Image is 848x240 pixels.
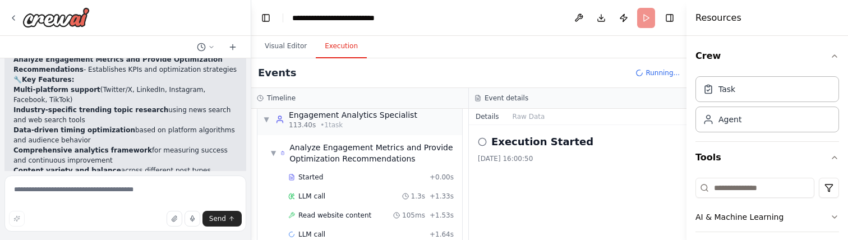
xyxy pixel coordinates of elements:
[271,149,276,158] span: ▼
[167,211,182,227] button: Upload files
[316,35,367,58] button: Execution
[289,109,417,121] div: Engagement Analytics Specialist
[13,167,121,174] strong: Content variety and balance
[695,40,839,72] button: Crew
[13,86,100,94] strong: Multi-platform support
[13,106,168,114] strong: Industry-specific trending topic research
[298,173,323,182] span: Started
[267,94,296,103] h3: Timeline
[718,114,741,125] div: Agent
[695,72,839,141] div: Crew
[298,211,371,220] span: Read website content
[9,211,25,227] button: Improve this prompt
[506,109,552,124] button: Raw Data
[298,230,325,239] span: LLM call
[491,134,593,150] h2: Execution Started
[695,142,839,173] button: Tools
[411,192,425,201] span: 1.3s
[13,145,237,165] li: for measuring success and continuous improvement
[13,165,237,176] li: across different post types
[695,202,839,232] button: AI & Machine Learning
[289,121,316,130] span: 113.40s
[258,65,296,81] h2: Events
[289,142,458,164] span: Analyze Engagement Metrics and Provide Optimization Recommendations
[646,68,680,77] span: Running...
[13,85,237,105] li: (Twitter/X, LinkedIn, Instagram, Facebook, TikTok)
[430,192,454,201] span: + 1.33s
[430,211,454,220] span: + 1.53s
[718,84,735,95] div: Task
[224,40,242,54] button: Start a new chat
[258,10,274,26] button: Hide left sidebar
[695,11,741,25] h4: Resources
[402,211,425,220] span: 105ms
[202,211,242,227] button: Send
[662,10,678,26] button: Hide right sidebar
[13,146,152,154] strong: Comprehensive analytics framework
[22,76,74,84] strong: Key Features:
[192,40,219,54] button: Switch to previous chat
[209,214,226,223] span: Send
[263,115,270,124] span: ▼
[13,126,135,134] strong: Data-driven timing optimization
[320,121,343,130] span: • 1 task
[469,109,506,124] button: Details
[695,211,784,223] div: AI & Machine Learning
[485,94,528,103] h3: Event details
[22,7,90,27] img: Logo
[298,192,325,201] span: LLM call
[430,230,454,239] span: + 1.64s
[256,35,316,58] button: Visual Editor
[185,211,200,227] button: Click to speak your automation idea
[13,125,237,145] li: based on platform algorithms and audience behavior
[292,12,405,24] nav: breadcrumb
[478,154,678,163] div: [DATE] 16:00:50
[13,105,237,125] li: using news search and web search tools
[430,173,454,182] span: + 0.00s
[13,54,237,75] li: - Establishes KPIs and optimization strategies
[13,75,237,85] h2: 🔧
